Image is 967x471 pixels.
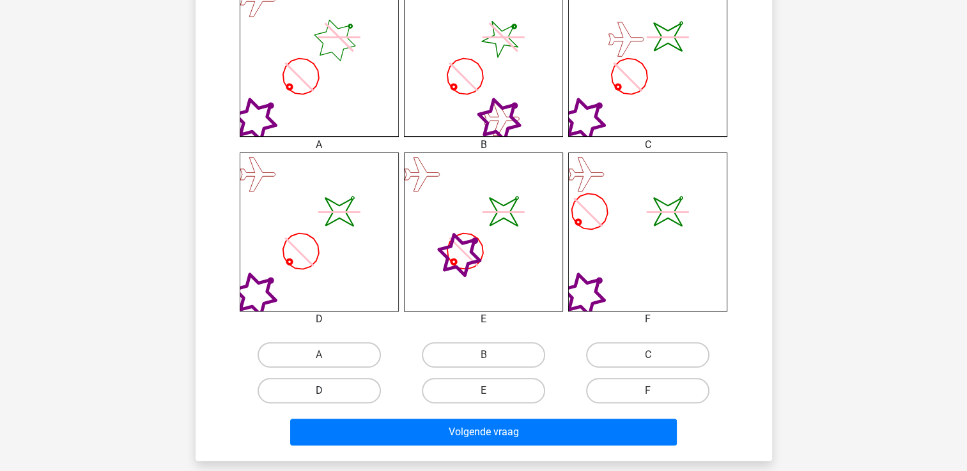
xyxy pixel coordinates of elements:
[586,378,709,403] label: F
[559,137,737,153] div: C
[422,378,545,403] label: E
[394,311,573,327] div: E
[559,311,737,327] div: F
[586,342,709,368] label: C
[230,137,408,153] div: A
[230,311,408,327] div: D
[422,342,545,368] label: B
[394,137,573,153] div: B
[258,378,381,403] label: D
[258,342,381,368] label: A
[290,419,677,445] button: Volgende vraag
